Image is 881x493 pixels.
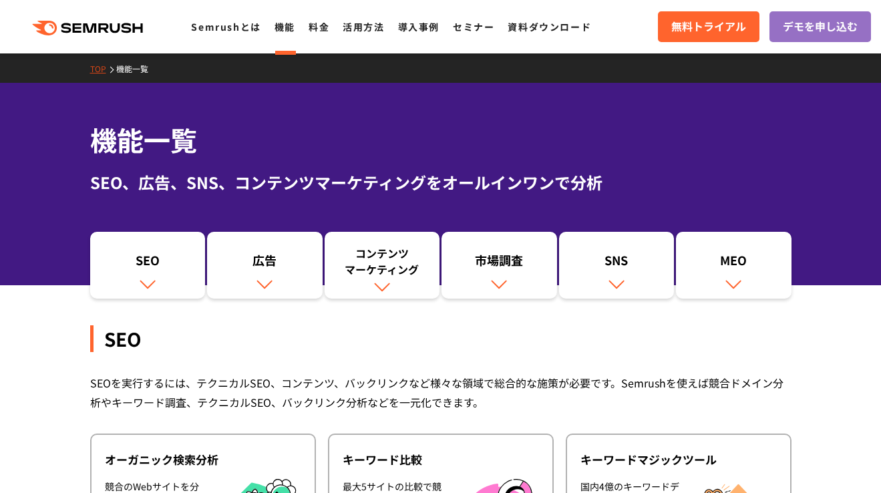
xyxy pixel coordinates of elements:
a: 機能一覧 [116,63,158,74]
a: SNS [559,232,675,299]
a: 無料トライアル [658,11,759,42]
div: MEO [683,252,785,275]
a: TOP [90,63,116,74]
a: デモを申し込む [769,11,871,42]
a: 資料ダウンロード [508,20,591,33]
a: 活用方法 [343,20,384,33]
div: キーワード比較 [343,452,539,468]
div: オーガニック検索分析 [105,452,301,468]
div: キーワードマジックツール [580,452,777,468]
a: Semrushとは [191,20,260,33]
div: SEO、広告、SNS、コンテンツマーケティングをオールインワンで分析 [90,170,791,194]
a: 機能 [275,20,295,33]
a: 料金 [309,20,329,33]
a: セミナー [453,20,494,33]
div: 広告 [214,252,316,275]
span: デモを申し込む [783,18,858,35]
div: 市場調査 [448,252,550,275]
div: コンテンツ マーケティング [331,245,433,277]
span: 無料トライアル [671,18,746,35]
div: SEO [97,252,199,275]
h1: 機能一覧 [90,120,791,160]
a: MEO [676,232,791,299]
a: コンテンツマーケティング [325,232,440,299]
a: SEO [90,232,206,299]
div: SNS [566,252,668,275]
div: SEO [90,325,791,352]
a: 市場調査 [442,232,557,299]
div: SEOを実行するには、テクニカルSEO、コンテンツ、バックリンクなど様々な領域で総合的な施策が必要です。Semrushを使えば競合ドメイン分析やキーワード調査、テクニカルSEO、バックリンク分析... [90,373,791,412]
a: 導入事例 [398,20,439,33]
a: 広告 [207,232,323,299]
